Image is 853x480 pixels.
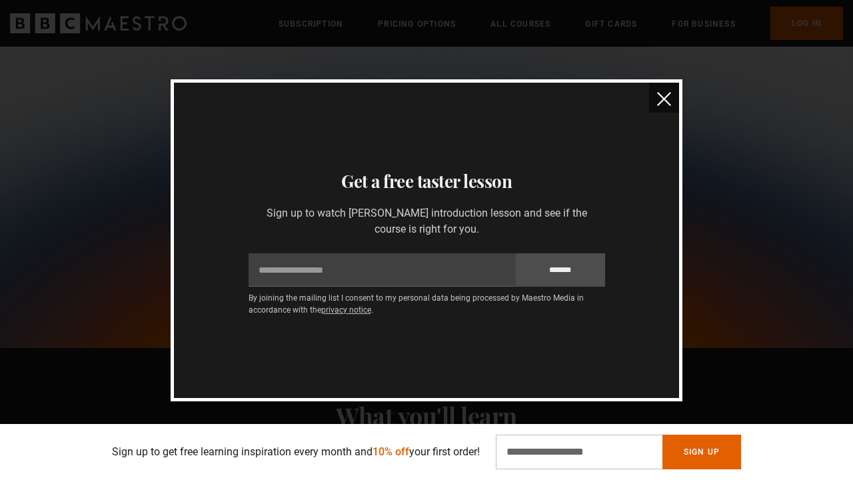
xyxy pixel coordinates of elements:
button: Sign Up [662,435,741,469]
h3: Get a free taster lesson [190,168,663,195]
span: 10% off [373,445,409,458]
p: Sign up to watch [PERSON_NAME] introduction lesson and see if the course is right for you. [249,205,605,237]
a: privacy notice [321,305,371,315]
button: close [649,83,679,113]
p: Sign up to get free learning inspiration every month and your first order! [112,444,480,460]
p: By joining the mailing list I consent to my personal data being processed by Maestro Media in acc... [249,292,605,316]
